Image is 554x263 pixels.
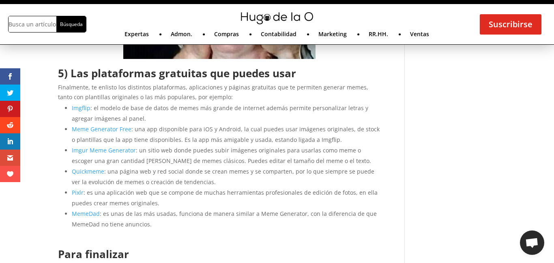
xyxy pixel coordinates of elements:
li: : es unas de las más usadas, funciona de manera similar a Meme Generator, con la diferencia de qu... [72,209,380,230]
a: Pixlr [72,189,84,196]
img: mini-hugo-de-la-o-logo [241,12,313,24]
a: Ventas [410,31,429,40]
a: Suscribirse [480,14,541,35]
a: Imgur Meme Generator [72,146,136,154]
a: MemeDad [72,210,100,217]
a: Marketing [318,31,347,40]
div: Chat abierto [520,230,544,255]
li: : es una aplicación web que se compone de muchas herramientas profesionales de edición de fotos, ... [72,187,380,209]
a: mini-hugo-de-la-o-logo [241,18,313,26]
a: RR.HH. [369,31,388,40]
strong: 5) Las plataformas gratuitas que puedes usar [58,66,296,80]
input: Busca un artículo [9,16,56,32]
a: Compras [214,31,239,40]
li: : el modelo de base de datos de memes más grande de internet además permite personalizar letras y... [72,103,380,124]
a: Admon. [171,31,192,40]
li: : un sitio web donde puedes subir imágenes originales para usarlas como meme o escoger una gran c... [72,145,380,166]
a: Imgflip [72,104,90,112]
a: Contabilidad [261,31,296,40]
li: : una app disponible para iOS y Android, la cual puedes usar imágenes originales, de stock o plan... [72,124,380,145]
strong: Para finalizar [58,247,129,261]
a: Meme Generator Free [72,125,131,133]
p: Finalmente, te enlisto los distintos plataformas, aplicaciones y páginas gratuitas que te permite... [58,83,380,102]
a: Quickmeme [72,167,104,175]
a: Expertas [125,31,149,40]
input: Búsqueda [56,16,86,32]
li: : una página web y red social donde se crean memes y se comparten, por lo que siempre se puede ve... [72,166,380,187]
